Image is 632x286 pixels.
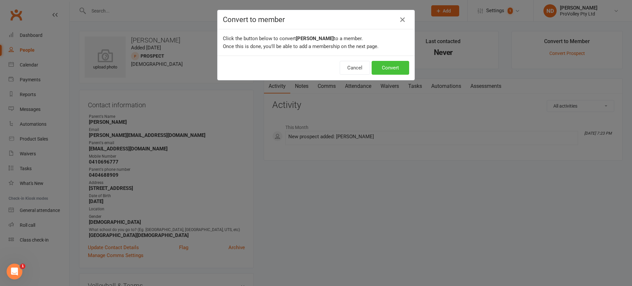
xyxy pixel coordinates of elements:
[223,15,409,24] h4: Convert to member
[397,14,408,25] button: Close
[372,61,409,75] button: Convert
[7,264,22,279] iframe: Intercom live chat
[340,61,370,75] button: Cancel
[20,264,25,269] span: 1
[218,29,414,56] div: Click the button below to convert to a member. Once this is done, you'll be able to add a members...
[296,36,334,41] b: [PERSON_NAME]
